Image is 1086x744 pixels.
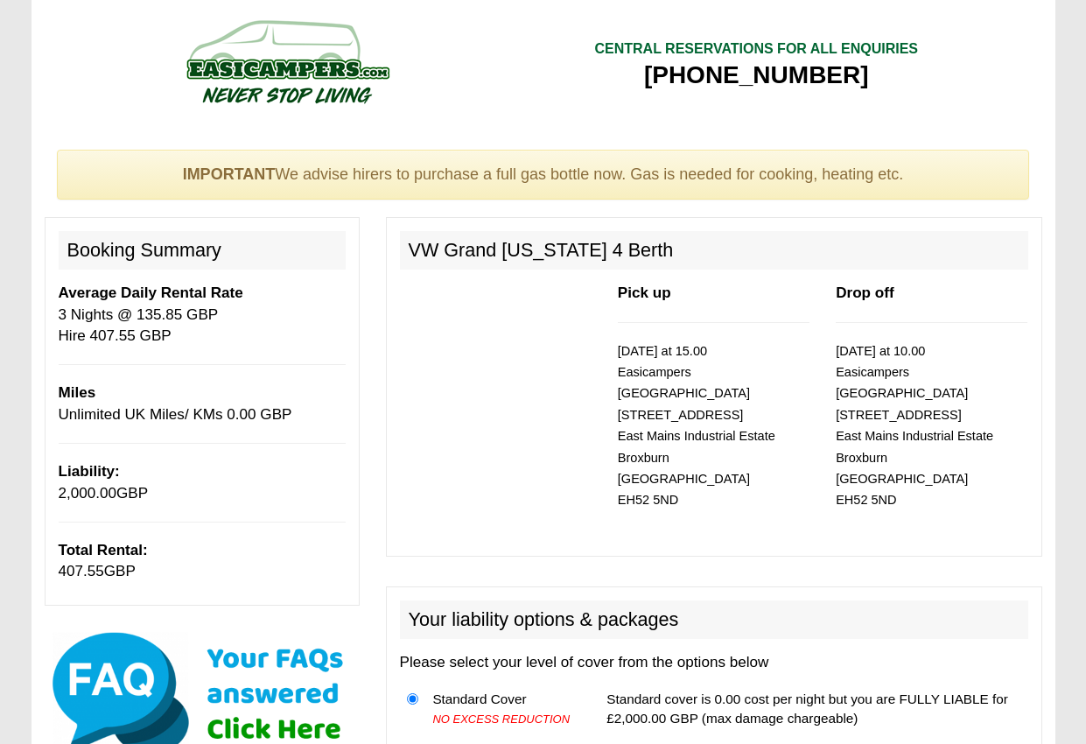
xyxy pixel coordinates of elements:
[121,13,453,109] img: campers-checkout-logo.png
[59,283,346,347] p: 3 Nights @ 135.85 GBP Hire 407.55 GBP
[400,231,1028,270] h2: VW Grand [US_STATE] 4 Berth
[618,344,775,508] small: [DATE] at 15.00 Easicampers [GEOGRAPHIC_DATA] [STREET_ADDRESS] East Mains Industrial Estate Broxb...
[59,485,117,502] span: 2,000.00
[836,284,893,301] b: Drop off
[400,283,592,297] img: 350.jpg
[594,60,918,91] div: [PHONE_NUMBER]
[432,712,570,726] i: NO EXCESS REDUCTION
[59,463,120,480] b: Liability:
[425,683,581,736] td: Standard Cover
[183,165,276,183] strong: IMPORTANT
[59,231,346,270] h2: Booking Summary
[59,461,346,504] p: GBP
[400,652,1028,673] p: Please select your level of cover from the options below
[59,563,104,579] span: 407.55
[400,600,1028,639] h2: Your liability options & packages
[59,384,96,401] b: Miles
[59,383,346,425] p: Unlimited UK Miles/ KMs 0.00 GBP
[59,542,148,558] b: Total Rental:
[57,150,1030,200] div: We advise hirers to purchase a full gas bottle now. Gas is needed for cooking, heating etc.
[594,39,918,60] div: CENTRAL RESERVATIONS FOR ALL ENQUIRIES
[836,344,993,508] small: [DATE] at 10.00 Easicampers [GEOGRAPHIC_DATA] [STREET_ADDRESS] East Mains Industrial Estate Broxb...
[59,284,243,301] b: Average Daily Rental Rate
[59,540,346,583] p: GBP
[599,683,1027,736] td: Standard cover is 0.00 cost per night but you are FULLY LIABLE for £2,000.00 GBP (max damage char...
[618,284,671,301] b: Pick up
